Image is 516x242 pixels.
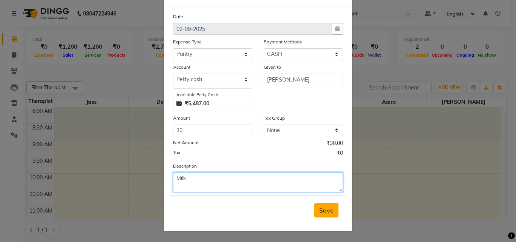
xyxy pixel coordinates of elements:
label: Net Amount [173,139,199,146]
div: Available Petty Cash [176,92,249,98]
label: Tax [173,149,180,156]
label: Account [173,64,190,71]
label: Date [173,13,183,20]
input: Amount [173,125,252,136]
strong: ₹5,487.00 [185,100,209,108]
label: Amount [173,115,190,122]
button: Save [314,203,338,217]
label: Given to [264,64,281,71]
span: ₹0 [337,149,343,159]
input: Given to [264,74,343,85]
label: Expense Type [173,39,202,45]
label: Tax Group [264,115,285,122]
label: Payment Methods [264,39,302,45]
span: ₹30.00 [326,139,343,149]
span: Save [319,207,334,214]
label: Description [173,163,197,170]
